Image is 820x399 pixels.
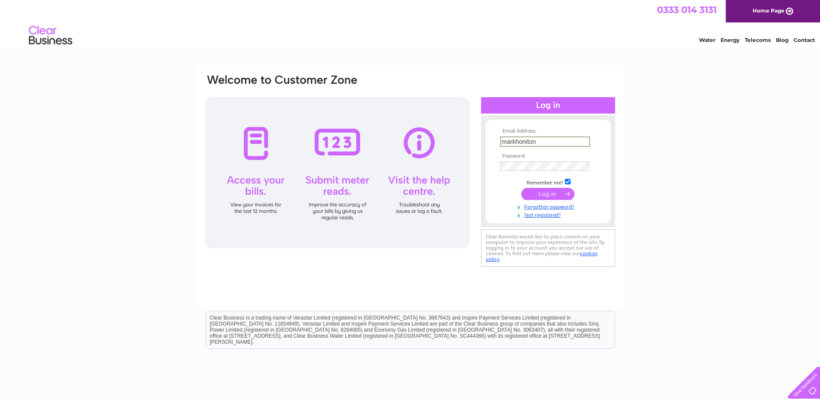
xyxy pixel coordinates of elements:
[776,37,788,43] a: Blog
[481,229,615,267] div: Clear Business would like to place cookies on your computer to improve your experience of the sit...
[498,177,598,186] td: Remember me?
[745,37,771,43] a: Telecoms
[721,37,740,43] a: Energy
[29,22,73,49] img: logo.png
[498,153,598,159] th: Password:
[657,4,717,15] a: 0333 014 3131
[500,202,598,210] a: Forgotten password?
[521,188,574,200] input: Submit
[500,210,598,218] a: Not registered?
[486,250,597,262] a: cookies policy
[206,5,615,42] div: Clear Business is a trading name of Verastar Limited (registered in [GEOGRAPHIC_DATA] No. 3667643...
[699,37,715,43] a: Water
[498,128,598,134] th: Email Address:
[794,37,815,43] a: Contact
